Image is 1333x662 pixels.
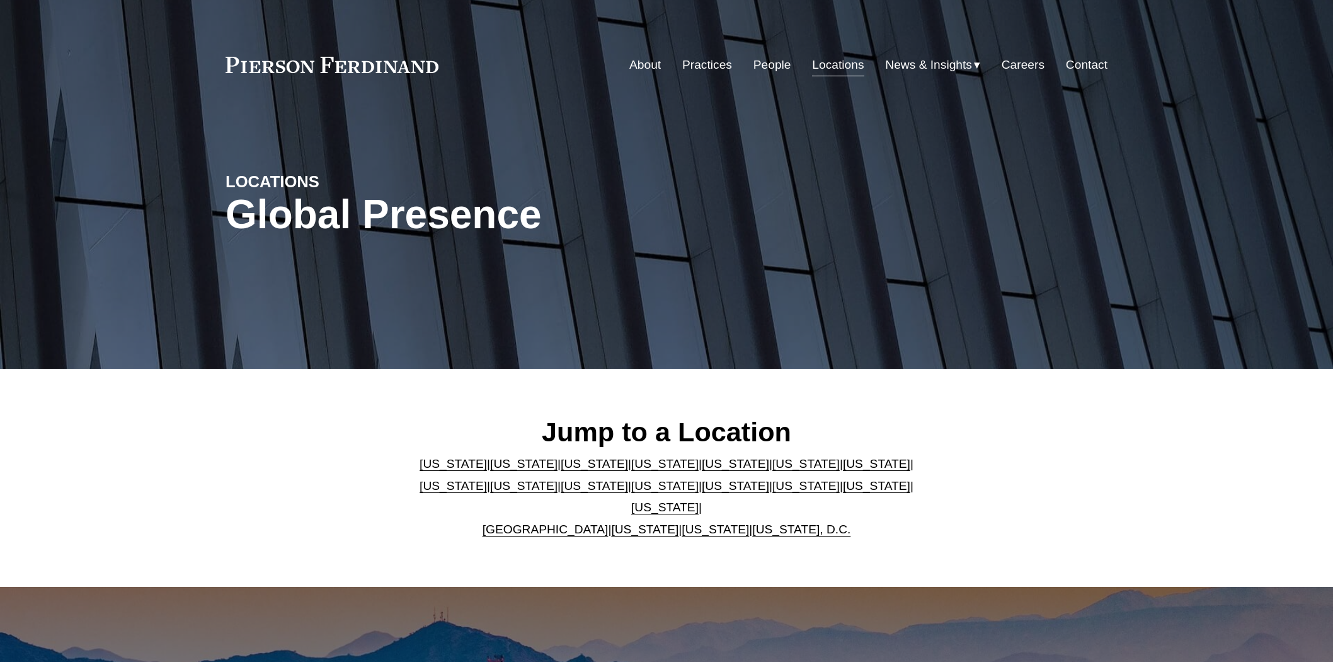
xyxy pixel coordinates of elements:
a: Practices [682,53,732,77]
a: [US_STATE] [631,479,699,492]
a: [US_STATE] [420,457,487,470]
a: [US_STATE] [682,523,749,536]
a: [US_STATE], D.C. [752,523,850,536]
h4: LOCATIONS [226,171,446,192]
a: [US_STATE] [420,479,487,492]
p: | | | | | | | | | | | | | | | | | | [409,453,924,540]
span: News & Insights [885,54,972,76]
a: [US_STATE] [843,457,910,470]
a: About [629,53,661,77]
a: Locations [812,53,864,77]
a: Contact [1066,53,1107,77]
a: People [753,53,791,77]
a: [US_STATE] [772,479,840,492]
a: [US_STATE] [702,479,769,492]
a: [US_STATE] [611,523,678,536]
a: [US_STATE] [490,457,558,470]
a: [US_STATE] [772,457,840,470]
a: [US_STATE] [843,479,910,492]
a: [US_STATE] [490,479,558,492]
a: [US_STATE] [561,479,628,492]
a: Careers [1002,53,1044,77]
a: [US_STATE] [561,457,628,470]
a: [US_STATE] [631,501,699,514]
a: [US_STATE] [702,457,769,470]
a: folder dropdown [885,53,980,77]
h1: Global Presence [226,192,813,238]
h2: Jump to a Location [409,415,924,448]
a: [GEOGRAPHIC_DATA] [483,523,609,536]
a: [US_STATE] [631,457,699,470]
